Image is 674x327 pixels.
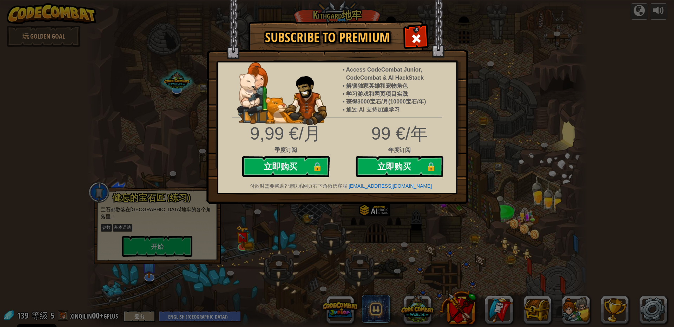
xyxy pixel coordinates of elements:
button: 立即购买🔒 [242,156,330,177]
div: 季度订阅 [239,146,332,154]
li: 通过 AI 支持加速学习 [346,106,449,114]
a: [EMAIL_ADDRESS][DOMAIN_NAME] [349,183,432,189]
img: anya-and-nando-pet.webp [237,62,327,125]
button: 立即购买🔒 [356,156,443,177]
span: 付款时需要帮助? 请联系网页右下角微信客服 [250,183,348,189]
li: 学习游戏和网页项目实践 [346,90,449,98]
li: 解锁独家英雄和宠物角色 [346,82,449,90]
div: 9,99 €/月 [239,121,332,146]
li: 获得3000宝石/月(10000宝石/年) [346,98,449,106]
div: 年度订阅 [213,146,462,154]
li: Access CodeCombat Junior, CodeCombat & AI HackStack [346,66,449,82]
h1: Subscribe to Premium [256,30,399,45]
div: 99 €/年 [213,121,462,146]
